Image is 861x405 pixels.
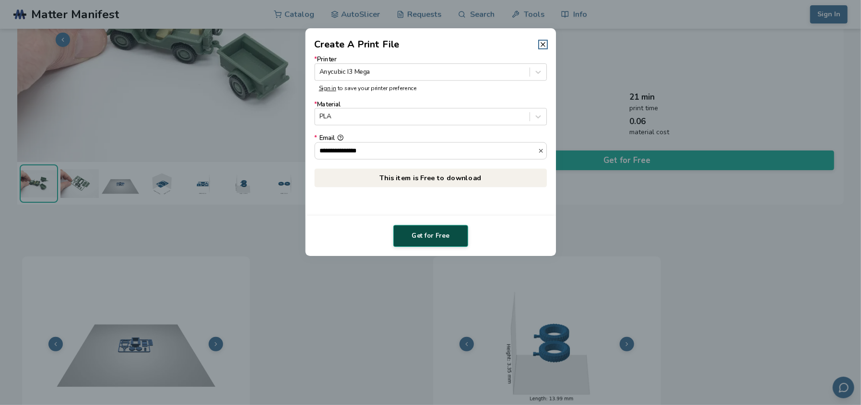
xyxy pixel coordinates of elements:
input: *MaterialPLA [319,113,321,120]
button: Get for Free [393,225,468,247]
p: to save your printer preference [319,85,543,92]
input: *Email [315,142,538,159]
p: This item is Free to download [314,168,547,187]
button: *Email [337,135,343,141]
button: *Email [538,148,546,154]
label: Printer [314,56,547,81]
a: Sign in [319,84,336,92]
div: Email [314,135,547,142]
h2: Create A Print File [314,37,400,51]
label: Material [314,101,547,126]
